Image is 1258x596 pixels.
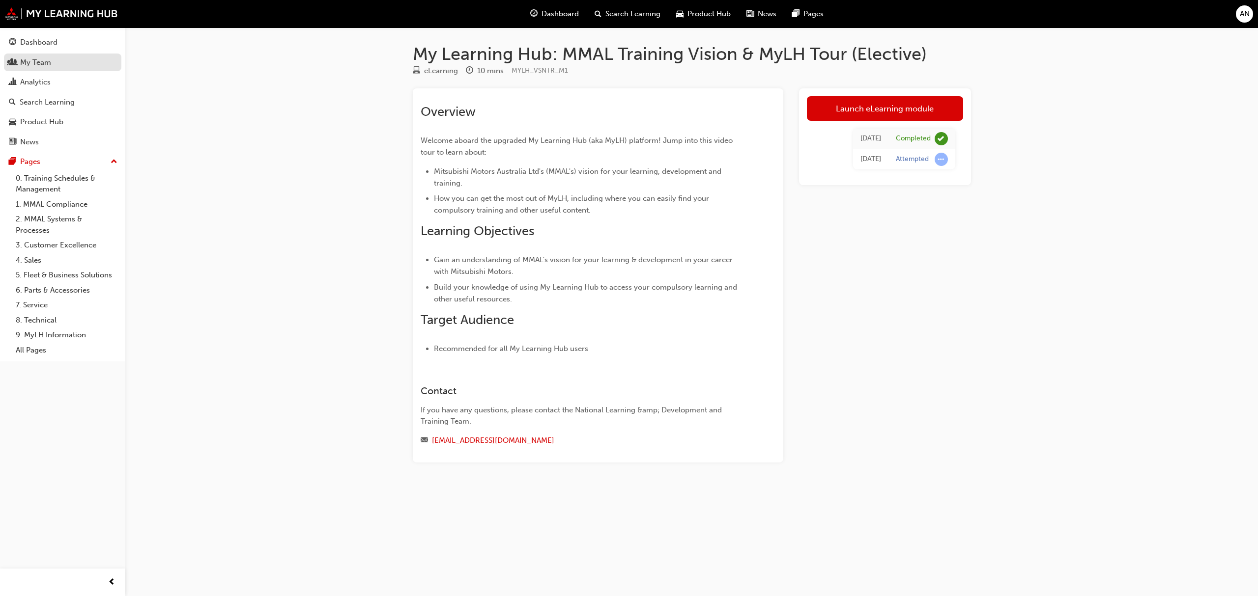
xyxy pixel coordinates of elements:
button: Pages [4,153,121,171]
span: Learning Objectives [421,223,534,239]
span: Recommended for all My Learning Hub users [434,344,588,353]
span: News [758,8,776,20]
span: learningRecordVerb_ATTEMPT-icon [935,153,948,166]
div: Thu Jul 17 2025 14:33:58 GMT+1000 (Australian Eastern Standard Time) [860,133,881,144]
a: Dashboard [4,33,121,52]
a: 4. Sales [12,253,121,268]
a: news-iconNews [739,4,784,24]
a: car-iconProduct Hub [668,4,739,24]
div: Product Hub [20,116,63,128]
span: news-icon [9,138,16,147]
span: email-icon [421,436,428,445]
div: Duration [466,65,504,77]
div: If you have any questions, please contact the National Learning &amp; Development and Training Team. [421,405,740,427]
span: Welcome aboard the upgraded My Learning Hub (aka MyLH) platform! Jump into this video tour to lea... [421,136,735,157]
span: Learning resource code [512,66,568,75]
span: Target Audience [421,312,514,327]
img: mmal [5,7,118,20]
a: 3. Customer Excellence [12,238,121,253]
button: AN [1236,5,1253,23]
span: Mitsubishi Motors Australia Ltd's (MMAL's) vision for your learning, development and training. [434,167,723,188]
a: All Pages [12,343,121,358]
span: Overview [421,104,476,119]
a: Search Learning [4,93,121,111]
a: pages-iconPages [784,4,831,24]
a: 7. Service [12,298,121,313]
a: 1. MMAL Compliance [12,197,121,212]
span: chart-icon [9,78,16,87]
span: Build your knowledge of using My Learning Hub to access your compulsory learning and other useful... [434,283,739,303]
div: Completed [896,134,931,143]
div: Email [421,434,740,447]
h3: Contact [421,385,740,397]
span: news-icon [746,8,754,20]
div: My Team [20,57,51,68]
span: guage-icon [9,38,16,47]
a: My Team [4,54,121,72]
span: Product Hub [687,8,731,20]
a: 0. Training Schedules & Management [12,171,121,197]
div: eLearning [424,65,458,77]
a: 5. Fleet & Business Solutions [12,268,121,283]
span: learningResourceType_ELEARNING-icon [413,67,420,76]
span: clock-icon [466,67,473,76]
button: DashboardMy TeamAnalyticsSearch LearningProduct HubNews [4,31,121,153]
div: 10 mins [477,65,504,77]
span: pages-icon [792,8,800,20]
a: Product Hub [4,113,121,131]
span: learningRecordVerb_COMPLETE-icon [935,132,948,145]
span: search-icon [9,98,16,107]
span: AN [1240,8,1250,20]
a: 2. MMAL Systems & Processes [12,212,121,238]
div: Pages [20,156,40,167]
a: 9. MyLH Information [12,327,121,343]
span: guage-icon [530,8,538,20]
span: search-icon [595,8,601,20]
span: prev-icon [108,576,115,589]
div: Analytics [20,77,51,88]
a: Launch eLearning module [807,96,963,121]
a: 8. Technical [12,313,121,328]
span: Pages [803,8,824,20]
a: [EMAIL_ADDRESS][DOMAIN_NAME] [432,436,554,445]
h1: My Learning Hub: MMAL Training Vision & MyLH Tour (Elective) [413,43,971,65]
a: Analytics [4,73,121,91]
a: 6. Parts & Accessories [12,283,121,298]
span: Gain an understanding of MMAL's vision for your learning & development in your career with Mitsub... [434,255,735,276]
div: Type [413,65,458,77]
span: car-icon [9,118,16,127]
span: car-icon [676,8,684,20]
div: Search Learning [20,97,75,108]
span: Search Learning [605,8,660,20]
span: people-icon [9,58,16,67]
div: Dashboard [20,37,57,48]
div: Attempted [896,155,929,164]
a: search-iconSearch Learning [587,4,668,24]
div: News [20,136,39,148]
div: Thu Jul 17 2025 14:23:29 GMT+1000 (Australian Eastern Standard Time) [860,154,881,165]
a: News [4,133,121,151]
span: How you can get the most out of MyLH, including where you can easily find your compulsory trainin... [434,194,711,215]
span: pages-icon [9,158,16,166]
span: Dashboard [542,8,579,20]
a: guage-iconDashboard [522,4,587,24]
span: up-icon [111,156,117,168]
